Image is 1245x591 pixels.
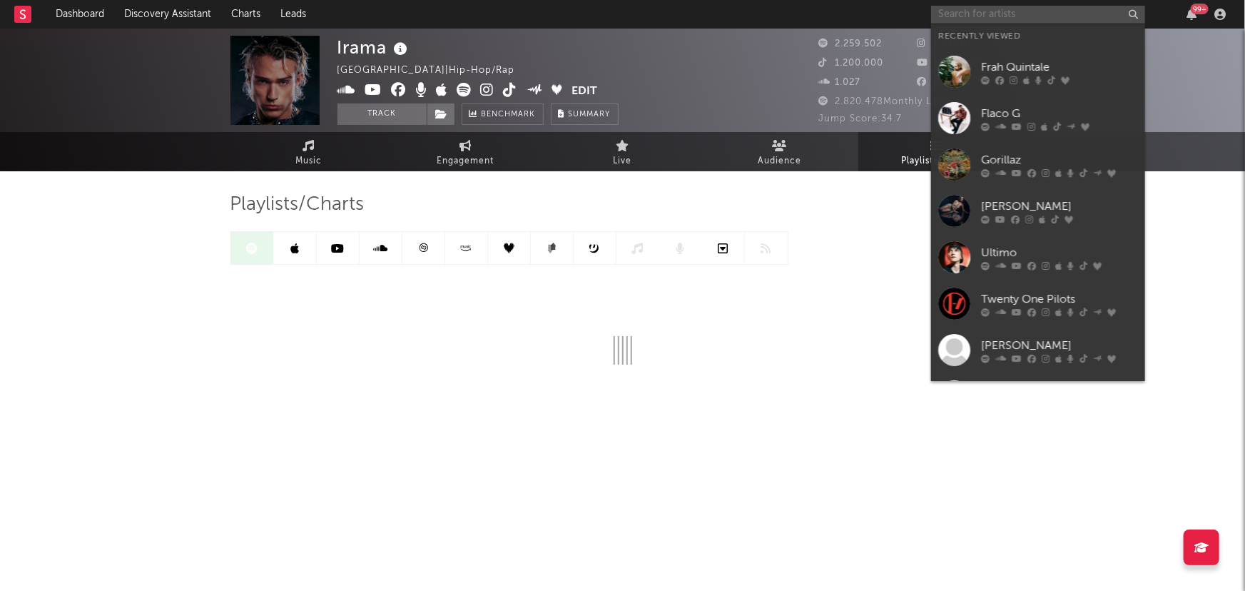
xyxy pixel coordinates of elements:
[931,141,1145,188] a: Gorillaz
[614,153,632,170] span: Live
[819,59,884,68] span: 1.200.000
[981,198,1138,215] div: [PERSON_NAME]
[931,373,1145,420] a: [PERSON_NAME]
[544,132,701,171] a: Live
[981,59,1138,76] div: Frah Quintale
[482,106,536,123] span: Benchmark
[337,62,532,79] div: [GEOGRAPHIC_DATA] | Hip-Hop/Rap
[981,105,1138,122] div: Flaco G
[981,291,1138,308] div: Twenty One Pilots
[819,97,971,106] span: 2.820.478 Monthly Listeners
[931,6,1145,24] input: Search for artists
[569,111,611,118] span: Summary
[462,103,544,125] a: Benchmark
[1191,4,1209,14] div: 99 +
[981,244,1138,261] div: Ultimo
[931,95,1145,141] a: Flaco G
[437,153,494,170] span: Engagement
[701,132,858,171] a: Audience
[901,153,972,170] span: Playlists/Charts
[931,49,1145,95] a: Frah Quintale
[931,327,1145,373] a: [PERSON_NAME]
[917,78,973,87] span: 457.000
[858,132,1015,171] a: Playlists/Charts
[819,78,861,87] span: 1.027
[758,153,801,170] span: Audience
[931,281,1145,327] a: Twenty One Pilots
[571,83,597,101] button: Edit
[938,28,1138,45] div: Recently Viewed
[981,151,1138,168] div: Gorillaz
[337,36,412,59] div: Irama
[931,188,1145,234] a: [PERSON_NAME]
[917,39,978,49] span: 1.732.017
[981,337,1138,354] div: [PERSON_NAME]
[1186,9,1196,20] button: 99+
[230,196,365,213] span: Playlists/Charts
[551,103,619,125] button: Summary
[931,234,1145,281] a: Ultimo
[295,153,322,170] span: Music
[337,103,427,125] button: Track
[917,59,982,68] span: 1.390.000
[387,132,544,171] a: Engagement
[819,114,903,123] span: Jump Score: 34.7
[230,132,387,171] a: Music
[819,39,883,49] span: 2.259.502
